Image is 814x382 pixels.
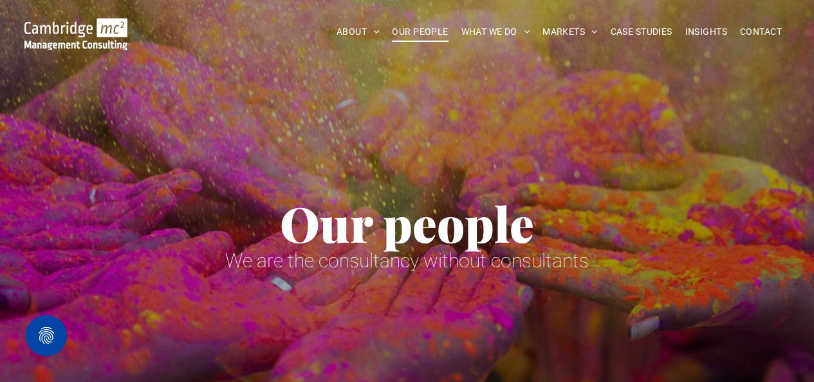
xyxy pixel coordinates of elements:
a: CASE STUDIES [604,22,679,42]
a: MARKETS [536,22,604,42]
img: Go to Homepage [24,18,128,50]
a: OUR PEOPLE [385,22,454,42]
a: Your Business Transformed | Cambridge Management Consulting [24,20,128,33]
span: We are the consultancy without consultants [225,249,589,272]
a: ABOUT [330,22,386,42]
span: Our people [280,191,534,255]
a: WHAT WE DO [455,22,537,42]
a: INSIGHTS [679,22,734,42]
a: CONTACT [734,22,788,42]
